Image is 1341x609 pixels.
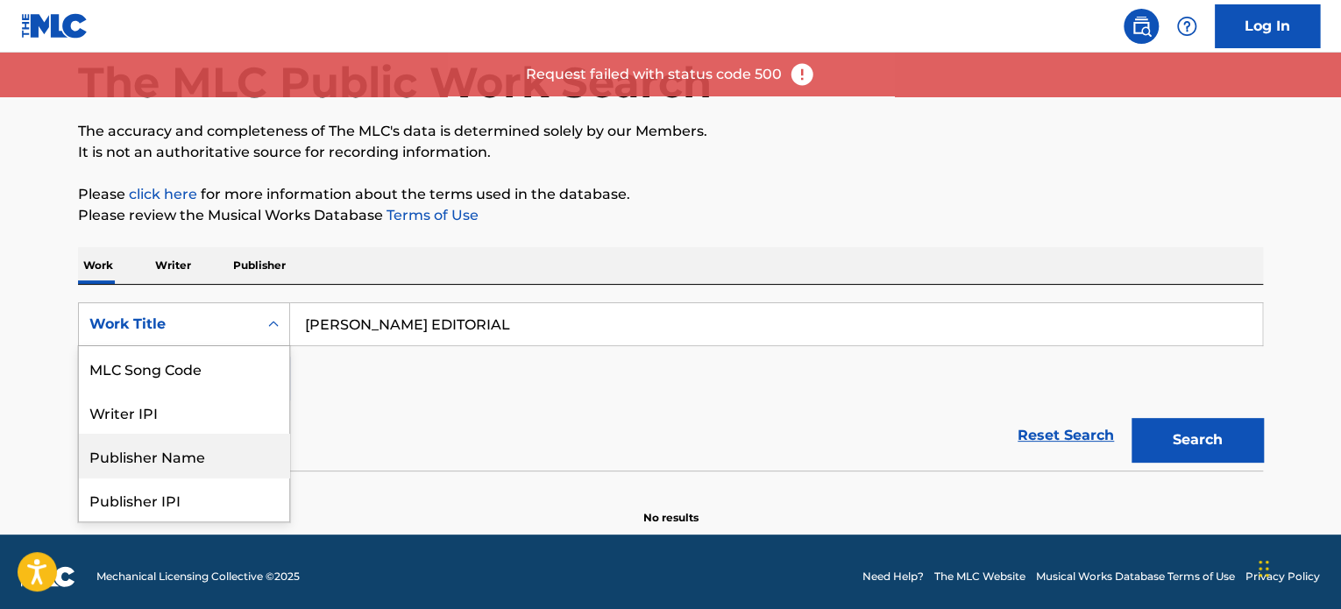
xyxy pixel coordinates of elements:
img: error [789,61,815,88]
img: MLC Logo [21,13,89,39]
div: Help [1169,9,1204,44]
a: The MLC Website [934,569,1025,584]
iframe: Chat Widget [1253,525,1341,609]
div: Writer IPI [79,390,289,434]
div: MLC Song Code [79,346,289,390]
p: Publisher [228,247,291,284]
div: Publisher Name [79,434,289,478]
p: Writer [150,247,196,284]
form: Search Form [78,302,1263,471]
p: Work [78,247,118,284]
a: click here [129,186,197,202]
p: No results [643,489,699,526]
p: The accuracy and completeness of The MLC's data is determined solely by our Members. [78,121,1263,142]
img: search [1131,16,1152,37]
a: Musical Works Database Terms of Use [1036,569,1235,584]
a: Need Help? [862,569,924,584]
div: MLC Publisher Number [79,521,289,565]
div: Drag [1259,542,1269,595]
span: Mechanical Licensing Collective © 2025 [96,569,300,584]
a: Public Search [1124,9,1159,44]
p: It is not an authoritative source for recording information. [78,142,1263,163]
div: Publisher IPI [79,478,289,521]
p: Request failed with status code 500 [526,64,782,85]
p: Please review the Musical Works Database [78,205,1263,226]
p: Please for more information about the terms used in the database. [78,184,1263,205]
div: Work Title [89,314,247,335]
a: Log In [1215,4,1320,48]
a: Reset Search [1009,416,1123,455]
button: Search [1132,418,1263,462]
a: Privacy Policy [1245,569,1320,584]
a: Terms of Use [383,207,479,223]
img: help [1176,16,1197,37]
